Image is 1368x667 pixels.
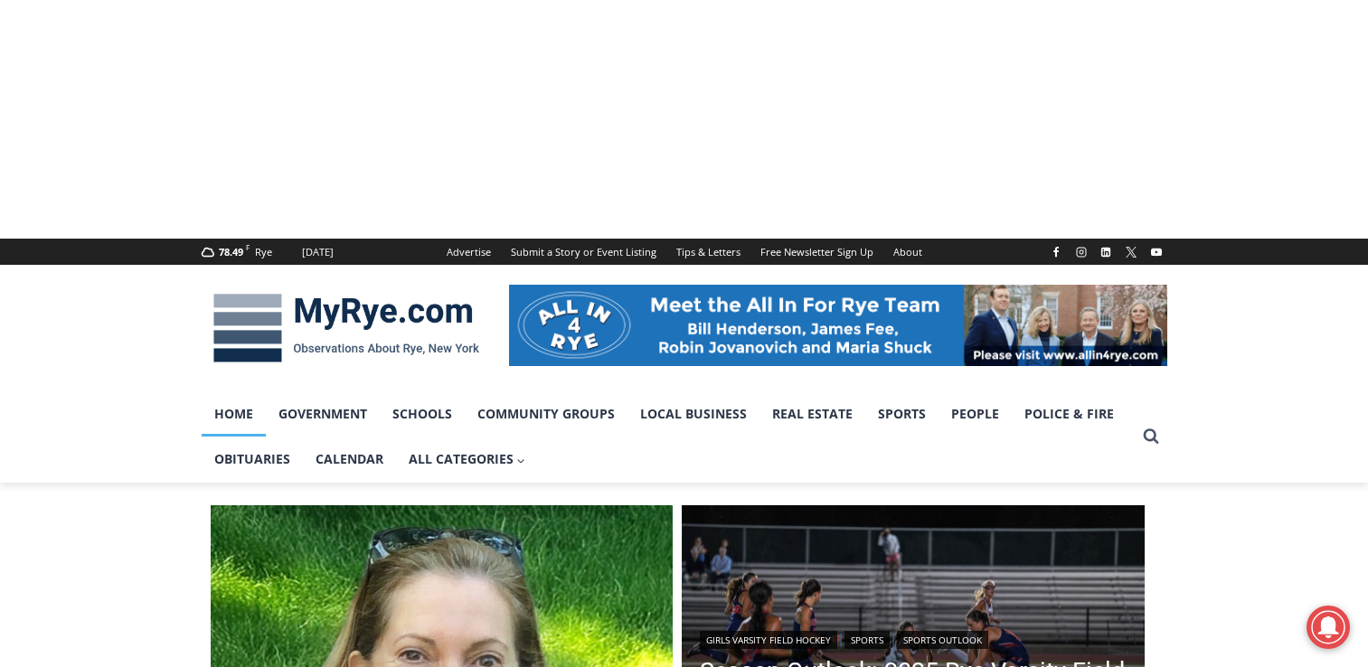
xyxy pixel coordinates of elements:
a: Home [202,391,266,437]
div: [DATE] [302,244,334,260]
a: Community Groups [465,391,627,437]
nav: Primary Navigation [202,391,1135,483]
a: Instagram [1071,241,1092,263]
button: View Search Form [1135,420,1167,453]
a: X [1120,241,1142,263]
a: Sports [865,391,939,437]
a: Sports Outlook [897,631,988,649]
a: Obituaries [202,437,303,482]
div: | | [700,627,1127,649]
a: About [883,239,932,265]
a: Police & Fire [1012,391,1127,437]
a: Government [266,391,380,437]
a: Local Business [627,391,759,437]
a: Calendar [303,437,396,482]
img: All in for Rye [509,285,1167,366]
a: Tips & Letters [666,239,750,265]
img: MyRye.com [202,281,491,375]
a: Girls Varsity Field Hockey [700,631,837,649]
a: People [939,391,1012,437]
a: Schools [380,391,465,437]
span: F [246,242,250,252]
a: Facebook [1045,241,1067,263]
a: YouTube [1146,241,1167,263]
a: Free Newsletter Sign Up [750,239,883,265]
a: All Categories [396,437,539,482]
a: Submit a Story or Event Listing [501,239,666,265]
a: Real Estate [759,391,865,437]
span: All Categories [409,449,526,469]
a: Linkedin [1095,241,1117,263]
div: Rye [255,244,272,260]
a: Sports [844,631,890,649]
a: Advertise [437,239,501,265]
nav: Secondary Navigation [437,239,932,265]
span: 78.49 [219,245,243,258]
